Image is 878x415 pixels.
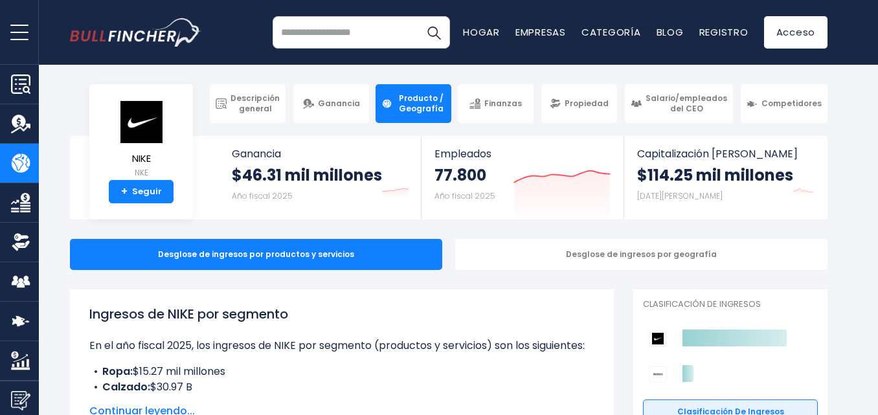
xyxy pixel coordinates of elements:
a: Registro [699,25,749,39]
a: Blog [657,25,684,39]
font: Acceso [776,25,816,39]
font: Desglose de ingresos por geografía [566,249,717,260]
font: Año fiscal 2025 [232,190,293,201]
font: Propiedad [565,98,609,109]
font: Finanzas [484,98,522,109]
a: Competidores [741,84,827,123]
font: NKE [135,167,148,178]
font: Empleados [434,146,491,161]
font: $30.97 B [150,379,192,394]
a: +Seguir [109,180,174,203]
font: $114.25 mil millones [637,164,793,186]
font: Clasificación de ingresos [643,298,761,310]
a: Ganancia $46.31 mil millones Año fiscal 2025 [219,136,422,219]
font: Seguir [132,185,162,197]
img: Logotipo de los competidores de Deckers Outdoor Corporation [649,366,666,383]
a: Finanzas [458,84,534,123]
img: Propiedad [11,232,30,252]
font: + [121,184,128,199]
font: [DATE][PERSON_NAME] [637,190,723,201]
font: NIKE [132,151,151,165]
a: Ganancia [293,84,369,123]
font: Competidores [761,98,822,109]
font: Producto / Geografía [399,93,444,114]
a: Propiedad [541,84,617,123]
a: Empresas [515,25,566,39]
a: Categoría [581,25,641,39]
a: Empleados 77.800 Año fiscal 2025 [422,136,623,219]
font: Año fiscal 2025 [434,190,495,201]
font: 77.800 [434,164,486,186]
font: Salario/empleados del CEO [646,93,727,114]
a: Acceso [764,16,828,49]
font: En el año fiscal 2025, los ingresos de NIKE por segmento (productos y servicios) son los siguientes: [89,338,585,353]
a: Capitalización [PERSON_NAME] $114.25 mil millones [DATE][PERSON_NAME] [624,136,826,219]
img: logotipo del camachuelo [70,18,201,46]
button: Buscar [418,16,450,49]
font: Ganancia [232,146,281,161]
font: Descripción general [231,93,280,114]
a: Salario/empleados del CEO [625,84,733,123]
img: Logotipo de los competidores de NIKE [649,330,666,347]
font: Calzado: [102,379,150,394]
font: Ingresos de NIKE por segmento [89,305,288,323]
font: $46.31 mil millones [232,164,382,186]
font: Ganancia [318,98,360,109]
a: NIKE NKE [118,100,164,181]
font: $15.27 mil millones [133,364,225,379]
font: Ropa: [102,364,133,379]
font: Capitalización [PERSON_NAME] [637,146,798,161]
a: Hogar [463,25,500,39]
a: Producto / Geografía [376,84,451,123]
a: Ir a la página de inicio [70,18,201,46]
a: Descripción general [210,84,286,123]
font: Desglose de ingresos por productos y servicios [158,249,354,260]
